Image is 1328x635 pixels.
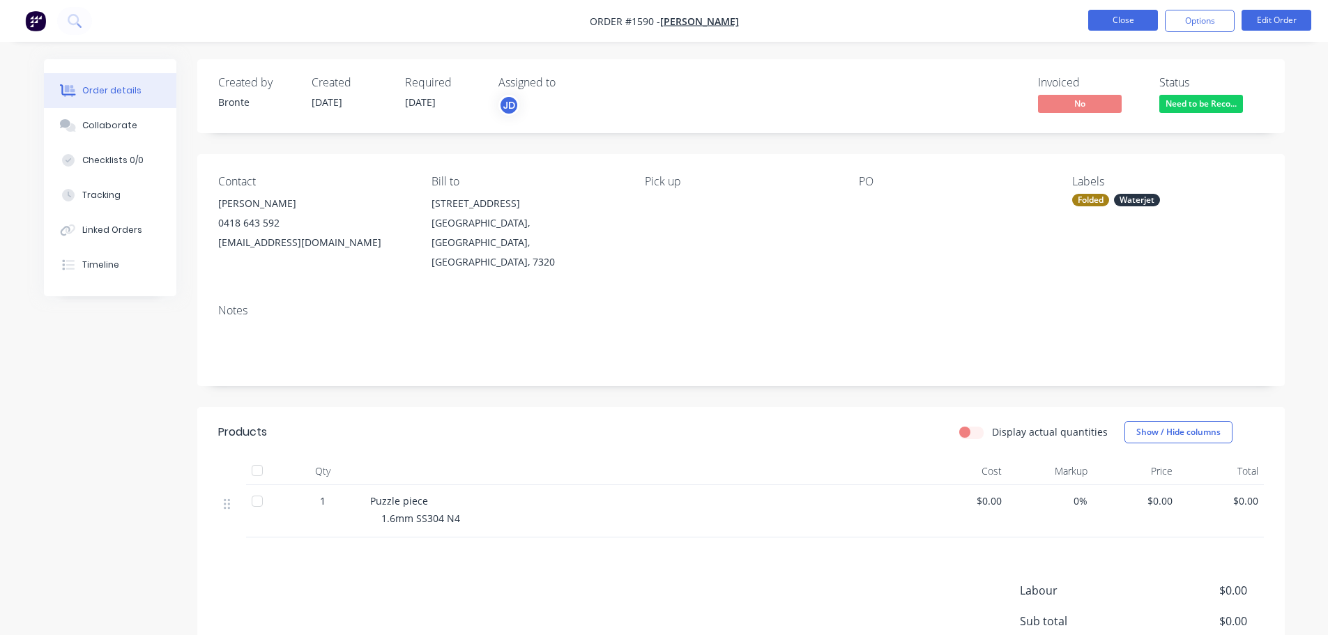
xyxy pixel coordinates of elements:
[590,15,660,28] span: Order #1590 -
[432,213,623,272] div: [GEOGRAPHIC_DATA], [GEOGRAPHIC_DATA], [GEOGRAPHIC_DATA], 7320
[992,424,1108,439] label: Display actual quantities
[82,84,142,97] div: Order details
[218,175,409,188] div: Contact
[82,119,137,132] div: Collaborate
[1088,10,1158,31] button: Close
[432,194,623,213] div: [STREET_ADDRESS]
[1007,457,1093,485] div: Markup
[320,494,326,508] span: 1
[922,457,1008,485] div: Cost
[218,194,409,252] div: [PERSON_NAME]0418 643 592[EMAIL_ADDRESS][DOMAIN_NAME]
[1178,457,1264,485] div: Total
[1165,10,1235,32] button: Options
[660,15,739,28] a: [PERSON_NAME]
[1114,194,1160,206] div: Waterjet
[218,233,409,252] div: [EMAIL_ADDRESS][DOMAIN_NAME]
[44,73,176,108] button: Order details
[432,194,623,272] div: [STREET_ADDRESS][GEOGRAPHIC_DATA], [GEOGRAPHIC_DATA], [GEOGRAPHIC_DATA], 7320
[1159,76,1264,89] div: Status
[928,494,1002,508] span: $0.00
[1020,613,1144,629] span: Sub total
[1099,494,1173,508] span: $0.00
[218,213,409,233] div: 0418 643 592
[44,108,176,143] button: Collaborate
[381,512,460,525] span: 1.6mm SS304 N4
[498,95,519,116] button: JD
[1093,457,1179,485] div: Price
[281,457,365,485] div: Qty
[1038,76,1143,89] div: Invoiced
[44,143,176,178] button: Checklists 0/0
[82,154,144,167] div: Checklists 0/0
[1124,421,1232,443] button: Show / Hide columns
[1159,95,1243,112] span: Need to be Reco...
[218,304,1264,317] div: Notes
[25,10,46,31] img: Factory
[1038,95,1122,112] span: No
[218,194,409,213] div: [PERSON_NAME]
[218,95,295,109] div: Bronte
[1013,494,1087,508] span: 0%
[82,259,119,271] div: Timeline
[370,494,428,507] span: Puzzle piece
[218,424,267,441] div: Products
[44,178,176,213] button: Tracking
[645,175,836,188] div: Pick up
[312,76,388,89] div: Created
[1184,494,1258,508] span: $0.00
[405,95,436,109] span: [DATE]
[405,76,482,89] div: Required
[498,76,638,89] div: Assigned to
[1143,613,1246,629] span: $0.00
[312,95,342,109] span: [DATE]
[1242,10,1311,31] button: Edit Order
[44,213,176,247] button: Linked Orders
[1159,95,1243,116] button: Need to be Reco...
[1143,582,1246,599] span: $0.00
[432,175,623,188] div: Bill to
[859,175,1050,188] div: PO
[1072,175,1263,188] div: Labels
[1072,194,1109,206] div: Folded
[1020,582,1144,599] span: Labour
[82,224,142,236] div: Linked Orders
[44,247,176,282] button: Timeline
[82,189,121,201] div: Tracking
[218,76,295,89] div: Created by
